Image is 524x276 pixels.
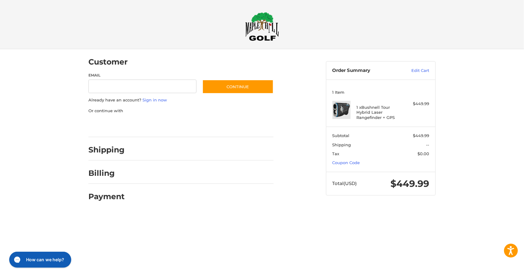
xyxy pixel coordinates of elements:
iframe: Gorgias live chat messenger [6,250,73,270]
a: Edit Cart [398,68,429,74]
h3: 1 Item [332,90,429,95]
span: Shipping [332,142,351,147]
span: $449.99 [391,178,429,189]
iframe: PayPal-paylater [138,120,184,131]
iframe: Google Customer Reviews [473,259,524,276]
a: Sign in now [142,97,167,102]
p: Already have an account? [88,97,274,103]
h2: Customer [88,57,128,67]
span: $0.00 [418,151,429,156]
h3: Order Summary [332,68,398,74]
div: $449.99 [405,101,429,107]
iframe: PayPal-venmo [191,120,237,131]
h4: 1 x Bushnell Tour Hybrid Laser Rangefinder + GPS [357,105,404,120]
a: Coupon Code [332,160,360,165]
p: Or continue with [88,108,274,114]
h2: Payment [88,192,125,201]
span: -- [426,142,429,147]
iframe: PayPal-paypal [87,120,133,131]
span: $449.99 [413,133,429,138]
h2: Billing [88,168,124,178]
label: Email [88,73,196,78]
span: Tax [332,151,340,156]
button: Continue [202,80,274,94]
span: Total (USD) [332,180,357,186]
span: Subtotal [332,133,350,138]
h2: Shipping [88,145,125,155]
img: Maple Hill Golf [245,12,279,41]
